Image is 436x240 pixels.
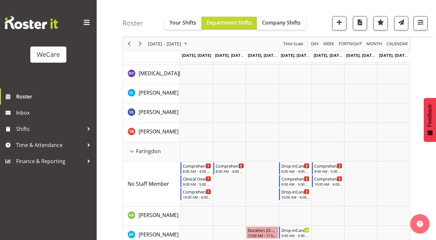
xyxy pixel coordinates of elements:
[310,40,320,48] button: Timeline Day
[424,98,436,142] button: Feedback - Show survey
[139,108,179,116] a: [PERSON_NAME]
[332,16,346,30] button: Add a new shift
[135,37,146,51] div: next period
[136,40,145,48] button: Next
[182,52,211,58] span: [DATE], [DATE]
[314,182,343,187] div: 10:00 AM - 6:00 PM
[139,231,179,238] span: [PERSON_NAME]
[123,103,180,123] td: Savita Savita resource
[183,162,211,169] div: Comprehensive Consult 8-4
[279,188,311,200] div: No Staff Member"s event - Drop-inCare 10-6 Begin From Thursday, October 16, 2025 at 10:00:00 AM G...
[366,40,383,48] span: Month
[365,40,383,48] button: Timeline Month
[139,69,219,77] a: [MEDICAL_DATA][PERSON_NAME]
[183,169,211,174] div: 8:00 AM - 4:00 PM
[281,227,310,233] div: Drop-inCare 9-5
[262,19,301,26] span: Company Shifts
[180,162,213,174] div: No Staff Member"s event - Comprehensive Consult 8-4 Begin From Monday, October 13, 2025 at 8:00:0...
[417,221,423,227] img: help-xxl-2.png
[281,52,310,58] span: [DATE], [DATE]
[213,162,246,174] div: No Staff Member"s event - Comprehensive Consult 8-4 Begin From Tuesday, October 14, 2025 at 8:00:...
[123,84,180,103] td: Sarah Lamont resource
[139,109,179,116] span: [PERSON_NAME]
[413,16,428,30] button: Filter Shifts
[128,180,169,188] a: No Staff Member
[136,147,161,155] span: Faringdon
[314,162,343,169] div: Comprehensive Consult 9-5
[279,162,311,174] div: No Staff Member"s event - Drop-inCare 8-4 Begin From Thursday, October 16, 2025 at 8:00:00 AM GMT...
[139,128,179,135] a: [PERSON_NAME]
[314,175,343,182] div: Comprehensive Consult 10-6
[183,182,211,187] div: 9:00 AM - 5:00 PM
[310,40,319,48] span: Day
[248,52,277,58] span: [DATE], [DATE]
[379,52,408,58] span: [DATE], [DATE]
[16,156,84,166] span: Finance & Reporting
[139,231,179,238] a: [PERSON_NAME]
[180,188,213,200] div: No Staff Member"s event - Comprehensive Consult 10-6 Begin From Monday, October 13, 2025 at 10:00...
[183,188,211,195] div: Comprehensive Consult 10-6
[139,70,219,77] span: [MEDICAL_DATA][PERSON_NAME]
[124,37,135,51] div: previous period
[346,52,375,58] span: [DATE], [DATE]
[386,40,408,48] span: calendar
[353,16,367,30] button: Download a PDF of the roster according to the set date range.
[281,175,310,182] div: Comprehensive Consult 9-5
[279,175,311,187] div: No Staff Member"s event - Comprehensive Consult 9-5 Begin From Thursday, October 16, 2025 at 9:00...
[373,16,388,30] button: Highlight an important date within the roster.
[125,40,134,48] button: Previous
[281,233,310,238] div: 9:00 AM - 5:00 PM
[246,226,278,239] div: Alex Ferguson"s event - Duration 23 hours - Alex Ferguson Begin From Wednesday, October 15, 2025 ...
[146,37,191,51] div: October 13 - 19, 2025
[215,52,244,58] span: [DATE], [DATE]
[386,40,409,48] button: Month
[281,169,310,174] div: 8:00 AM - 4:00 PM
[123,142,180,162] td: Faringdon resource
[123,65,180,84] td: Nikita Yates resource
[427,104,433,127] span: Feedback
[279,226,311,239] div: Alex Ferguson"s event - Drop-inCare 9-5 Begin From Thursday, October 16, 2025 at 9:00:00 AM GMT+1...
[281,194,310,200] div: 10:00 AM - 6:00 PM
[281,182,310,187] div: 9:00 AM - 5:00 PM
[314,169,343,174] div: 9:00 AM - 5:00 PM
[164,17,201,30] button: Your Shifts
[16,140,84,150] span: Time & Attendance
[147,40,182,48] span: [DATE] - [DATE]
[216,169,244,174] div: 8:00 AM - 4:00 PM
[123,123,180,142] td: Tyla Boyd resource
[201,17,257,30] button: Department Shifts
[323,40,335,48] span: Week
[257,17,306,30] button: Company Shifts
[281,188,310,195] div: Drop-inCare 10-6
[122,19,143,27] h4: Roster
[282,40,305,48] button: Time Scale
[139,212,179,219] span: [PERSON_NAME]
[37,50,60,59] div: WeCare
[314,52,343,58] span: [DATE], [DATE]
[312,162,344,174] div: No Staff Member"s event - Comprehensive Consult 9-5 Begin From Friday, October 17, 2025 at 9:00:0...
[123,162,180,206] td: No Staff Member resource
[248,233,277,238] div: 12:00 AM - 11:59 PM
[147,40,190,48] button: October 2025
[248,227,277,233] div: Duration 23 hours - [PERSON_NAME]
[283,40,304,48] span: Time Scale
[16,92,93,101] span: Roster
[139,211,179,219] a: [PERSON_NAME]
[394,16,408,30] button: Send a list of all shifts for the selected filtered period to all rostered employees.
[322,40,335,48] button: Timeline Week
[281,162,310,169] div: Drop-inCare 8-4
[139,128,179,135] span: [PERSON_NAME]
[16,108,93,118] span: Inbox
[207,19,252,26] span: Department Shifts
[183,175,211,182] div: Clinical Oversight
[180,175,213,187] div: No Staff Member"s event - Clinical Oversight Begin From Monday, October 13, 2025 at 9:00:00 AM GM...
[338,40,363,48] button: Fortnight
[123,206,180,226] td: Aleea Devenport resource
[139,89,179,97] a: [PERSON_NAME]
[216,162,244,169] div: Comprehensive Consult 8-4
[183,194,211,200] div: 10:00 AM - 6:00 PM
[16,124,84,134] span: Shifts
